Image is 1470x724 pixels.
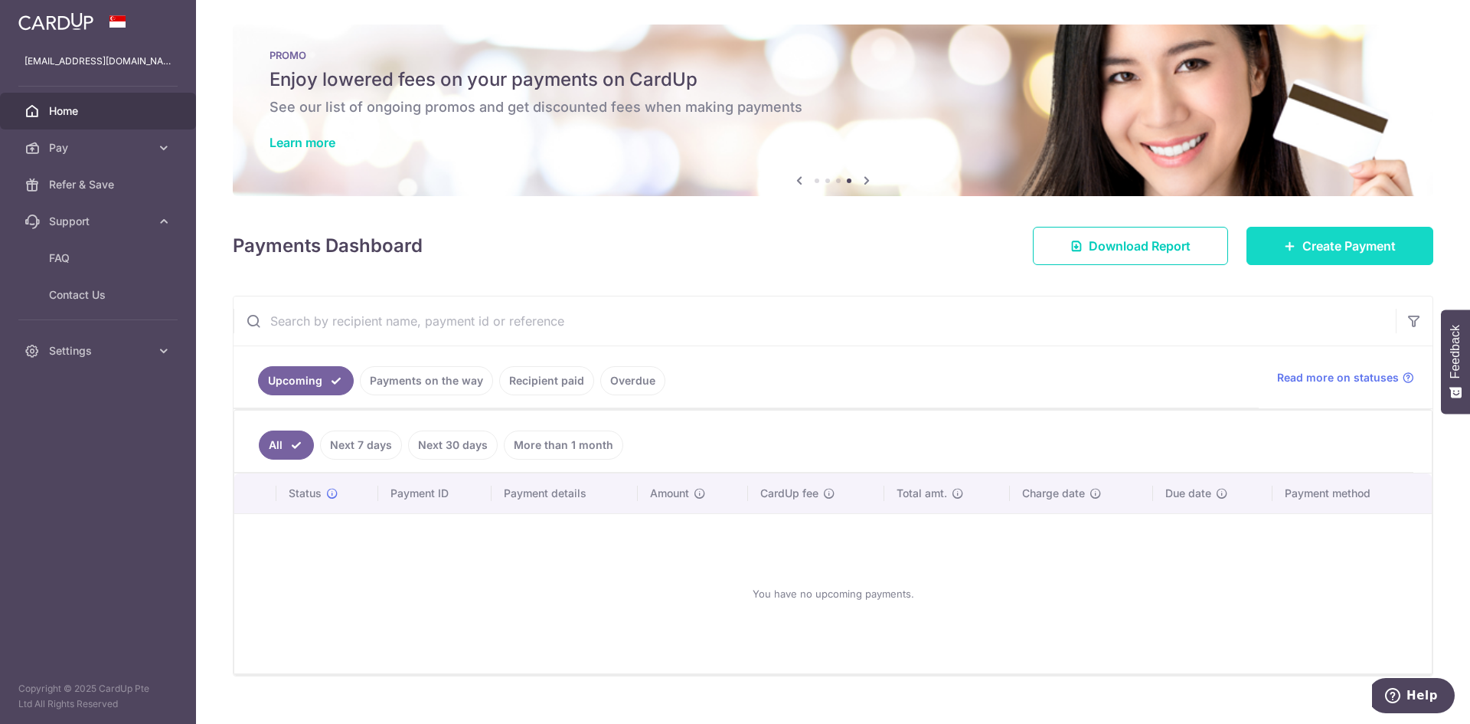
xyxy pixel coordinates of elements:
[49,343,150,359] span: Settings
[408,431,498,460] a: Next 30 days
[1089,237,1191,255] span: Download Report
[233,25,1433,196] img: Latest Promos banner
[1165,486,1211,501] span: Due date
[1277,370,1399,385] span: Read more on statuses
[1022,486,1085,501] span: Charge date
[1277,370,1414,385] a: Read more on statuses
[49,140,150,156] span: Pay
[492,473,639,513] th: Payment details
[24,54,171,69] p: [EMAIL_ADDRESS][DOMAIN_NAME]
[269,135,335,150] a: Learn more
[1246,227,1433,265] a: Create Payment
[269,98,1396,116] h6: See our list of ongoing promos and get discounted fees when making payments
[504,431,623,460] a: More than 1 month
[258,366,354,395] a: Upcoming
[233,232,423,260] h4: Payments Dashboard
[269,49,1396,61] p: PROMO
[760,486,818,501] span: CardUp fee
[49,251,150,266] span: FAQ
[234,296,1396,346] input: Search by recipient name, payment id or reference
[18,12,93,31] img: CardUp
[49,287,150,303] span: Contact Us
[650,486,689,501] span: Amount
[259,431,314,460] a: All
[897,486,947,501] span: Total amt.
[1033,227,1228,265] a: Download Report
[1272,473,1432,513] th: Payment method
[253,526,1413,661] div: You have no upcoming payments.
[269,67,1396,92] h5: Enjoy lowered fees on your payments on CardUp
[289,486,322,501] span: Status
[320,431,402,460] a: Next 7 days
[1449,325,1462,378] span: Feedback
[49,214,150,229] span: Support
[49,103,150,119] span: Home
[1441,310,1470,414] button: Feedback - Show survey
[378,473,492,513] th: Payment ID
[1302,237,1396,255] span: Create Payment
[1372,678,1455,716] iframe: Opens a widget where you can find more information
[360,366,493,395] a: Payments on the way
[600,366,665,395] a: Overdue
[499,366,594,395] a: Recipient paid
[49,177,150,192] span: Refer & Save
